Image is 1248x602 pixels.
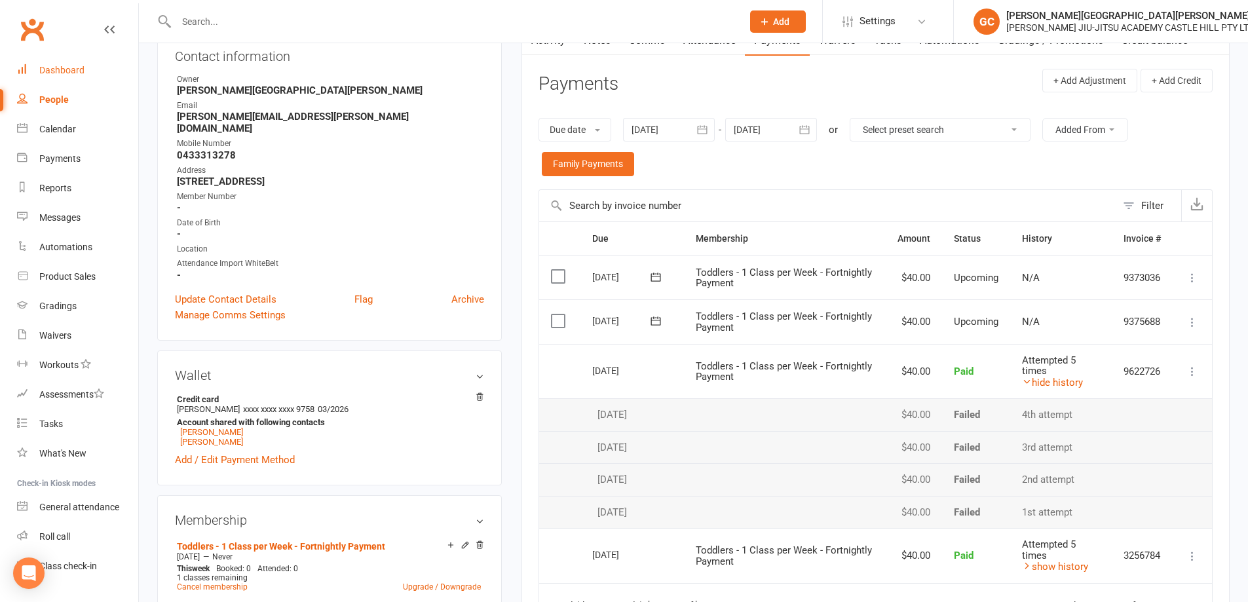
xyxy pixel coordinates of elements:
strong: Credit card [177,394,478,404]
a: Manage Comms Settings [175,307,286,323]
th: Invoice # [1112,222,1173,255]
span: N/A [1022,316,1040,328]
div: Filter [1141,198,1163,214]
strong: [PERSON_NAME][EMAIL_ADDRESS][PERSON_NAME][DOMAIN_NAME] [177,111,484,134]
div: [DATE] [592,267,652,287]
div: [DATE] [592,442,672,453]
div: Workouts [39,360,79,370]
div: Product Sales [39,271,96,282]
div: [DATE] [592,544,652,565]
td: 9622726 [1112,344,1173,399]
td: 9373036 [1112,255,1173,300]
span: Toddlers - 1 Class per Week - Fortnightly Payment [696,544,872,567]
div: Email [177,100,484,112]
div: [DATE] [592,474,672,485]
a: Roll call [17,522,138,552]
div: Class check-in [39,561,97,571]
div: Waivers [39,330,71,341]
div: Date of Birth [177,217,484,229]
input: Search by invoice number [539,190,1116,221]
input: Search... [172,12,733,31]
td: 3256784 [1112,528,1173,583]
div: Assessments [39,389,104,400]
a: Class kiosk mode [17,552,138,581]
a: Flag [354,292,373,307]
a: Archive [451,292,484,307]
div: What's New [39,448,86,459]
a: Dashboard [17,56,138,85]
td: $40.00 [886,463,942,496]
div: Calendar [39,124,76,134]
div: Gradings [39,301,77,311]
td: $40.00 [886,528,942,583]
strong: [STREET_ADDRESS] [177,176,484,187]
th: Due [580,222,684,255]
div: Attendance Import WhiteBelt [177,257,484,270]
a: What's New [17,439,138,468]
button: Due date [539,118,611,141]
a: Automations [17,233,138,262]
td: $40.00 [886,344,942,399]
a: Add / Edit Payment Method [175,452,295,468]
li: [PERSON_NAME] [175,392,484,449]
div: Roll call [39,531,70,542]
span: Upcoming [954,272,998,284]
a: Toddlers - 1 Class per Week - Fortnightly Payment [177,541,385,552]
span: Add [773,16,789,27]
a: hide history [1022,377,1083,388]
td: 2nd attempt [1010,463,1112,496]
span: Toddlers - 1 Class per Week - Fortnightly Payment [696,360,872,383]
strong: [PERSON_NAME][GEOGRAPHIC_DATA][PERSON_NAME] [177,85,484,96]
div: Location [177,243,484,255]
td: 9375688 [1112,299,1173,344]
span: Paid [954,366,974,377]
th: Amount [886,222,942,255]
div: [DATE] [592,310,652,331]
span: xxxx xxxx xxxx 9758 [243,404,314,414]
div: [DATE] [592,507,672,518]
div: Owner [177,73,484,86]
a: Family Payments [542,152,634,176]
a: Reports [17,174,138,203]
a: Calendar [17,115,138,144]
div: — [174,552,484,562]
span: Toddlers - 1 Class per Week - Fortnightly Payment [696,267,872,290]
span: 03/2026 [318,404,349,414]
td: Failed [942,496,1010,529]
div: [DATE] [592,360,652,381]
div: [DATE] [592,409,672,421]
button: + Add Credit [1141,69,1213,92]
td: 3rd attempt [1010,431,1112,464]
div: GC [974,9,1000,35]
span: Settings [860,7,896,36]
strong: - [177,269,484,281]
td: $40.00 [886,299,942,344]
th: Membership [684,222,886,255]
span: N/A [1022,272,1040,284]
span: This [177,564,192,573]
span: Attempted 5 times [1022,354,1076,377]
a: Messages [17,203,138,233]
h3: Payments [539,74,618,94]
a: Gradings [17,292,138,321]
strong: Account shared with following contacts [177,417,478,427]
div: Automations [39,242,92,252]
td: $40.00 [886,398,942,431]
a: [PERSON_NAME] [180,437,243,447]
div: Open Intercom Messenger [13,557,45,589]
span: Paid [954,550,974,561]
td: $40.00 [886,431,942,464]
a: Assessments [17,380,138,409]
div: People [39,94,69,105]
a: General attendance kiosk mode [17,493,138,522]
a: Update Contact Details [175,292,276,307]
th: Status [942,222,1010,255]
h3: Membership [175,513,484,527]
td: $40.00 [886,496,942,529]
td: 1st attempt [1010,496,1112,529]
div: Messages [39,212,81,223]
strong: - [177,228,484,240]
td: Failed [942,398,1010,431]
span: Attempted 5 times [1022,538,1076,561]
strong: - [177,202,484,214]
